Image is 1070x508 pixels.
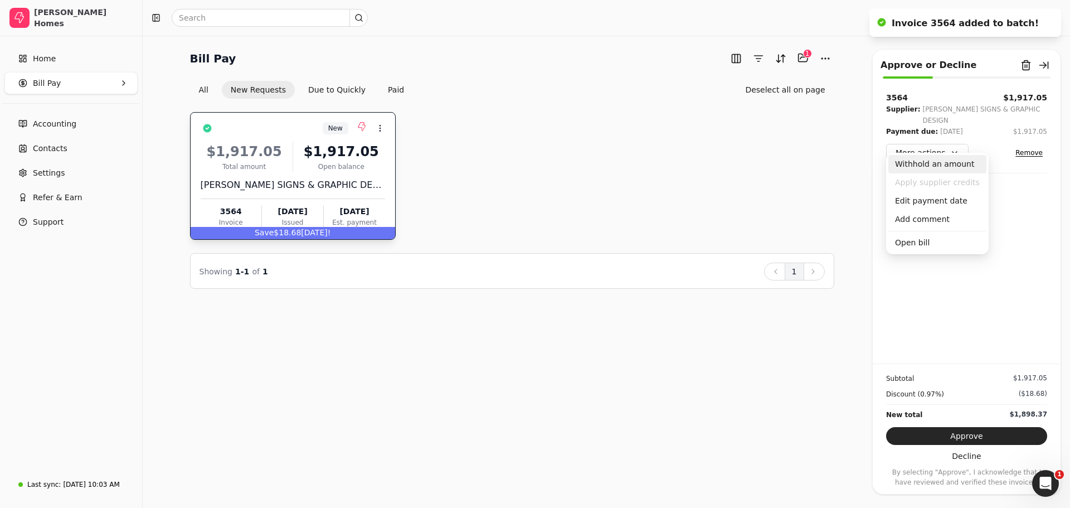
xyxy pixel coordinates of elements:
div: [PERSON_NAME] Homes [34,7,133,29]
div: Open bill [888,234,986,252]
span: 1 - 1 [235,267,249,276]
button: 1 [785,263,804,280]
div: Edit payment date [888,192,986,210]
div: ($18.68) [1019,389,1047,399]
div: Invoice 3564 added to batch! [892,17,1039,30]
span: Accounting [33,118,76,130]
button: All [190,81,217,99]
div: $1,917.05 [298,142,385,162]
span: 1 [1055,470,1064,479]
div: $1,898.37 [1009,409,1047,419]
button: Deselect all on page [736,81,834,99]
div: Discount (0.97%) [886,389,944,400]
div: Subtotal [886,373,914,384]
a: Last sync:[DATE] 10:03 AM [4,475,138,495]
div: 1 [803,49,812,58]
span: [DATE]! [301,228,330,237]
span: Support [33,216,64,228]
div: Issued [262,217,323,228]
button: Sort [772,50,790,67]
div: Approve or Decline [881,59,976,72]
div: $1,917.05 [201,142,288,162]
div: $18.68 [191,227,395,239]
span: 1 [262,267,268,276]
input: Search [172,9,368,27]
span: Showing [200,267,232,276]
button: Refer & Earn [4,186,138,209]
iframe: Intercom live chat [1032,470,1059,497]
button: Due to Quickly [299,81,374,99]
div: 3564 [201,206,261,217]
a: Accounting [4,113,138,135]
div: [PERSON_NAME] SIGNS & GRAPHIC DESIGN [922,104,1047,126]
button: More actions [886,144,969,162]
button: Batch (1) [794,49,812,67]
div: [DATE] [940,126,963,137]
button: Approve [886,427,1047,445]
button: More [816,50,834,67]
span: Contacts [33,143,67,154]
div: 3564 [886,92,908,104]
button: Remove [1011,146,1047,159]
button: Decline [886,447,1047,465]
div: [DATE] [262,206,323,217]
button: Bill Pay [4,72,138,94]
div: More actions [886,153,989,254]
div: Supplier: [886,104,920,126]
div: [PERSON_NAME] SIGNS & GRAPHIC DESIGN INC. [201,178,385,192]
div: Total amount [201,162,288,172]
a: Contacts [4,137,138,159]
span: Refer & Earn [33,192,82,204]
div: New total [886,409,922,420]
button: Support [4,211,138,233]
div: Payment due: [886,126,938,137]
button: $1,917.05 [1013,126,1047,137]
span: Home [33,53,56,65]
button: $1,917.05 [1003,92,1047,104]
div: [DATE] 10:03 AM [63,480,119,490]
a: Home [4,47,138,70]
div: Last sync: [27,480,61,490]
div: Invoice [201,217,261,228]
div: Invoice filter options [190,81,414,99]
h2: Bill Pay [190,50,236,67]
div: [DATE] [324,206,385,217]
p: By selecting "Approve", I acknowledge that I have reviewed and verified these invoices. [886,467,1047,487]
div: Withhold an amount [888,155,986,173]
div: Est. payment [324,217,385,228]
span: New [328,123,343,133]
div: Add comment [888,210,986,229]
button: Apply supplier credits [888,173,986,192]
button: Paid [379,81,413,99]
div: Open balance [298,162,385,172]
span: Settings [33,167,65,179]
button: New Requests [222,81,295,99]
span: of [252,267,260,276]
div: $1,917.05 [1013,373,1047,383]
span: Bill Pay [33,78,61,89]
a: Settings [4,162,138,184]
span: Save [255,228,274,237]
